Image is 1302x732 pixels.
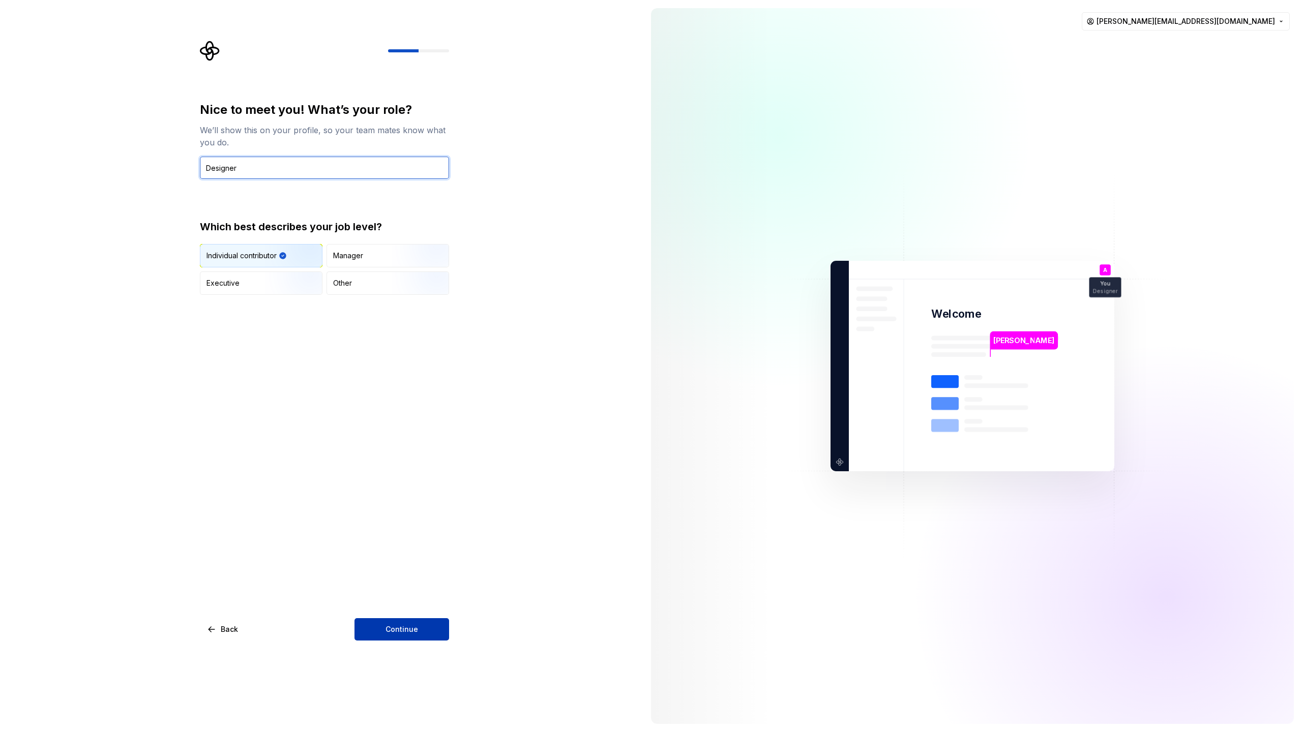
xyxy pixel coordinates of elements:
div: Which best describes your job level? [200,220,449,234]
input: Job title [200,157,449,179]
p: Designer [1093,288,1118,294]
svg: Supernova Logo [200,41,220,61]
div: Nice to meet you! What’s your role? [200,102,449,118]
div: Executive [206,278,240,288]
div: We’ll show this on your profile, so your team mates know what you do. [200,124,449,148]
button: Back [200,618,247,640]
span: Back [221,624,238,634]
span: [PERSON_NAME][EMAIL_ADDRESS][DOMAIN_NAME] [1097,16,1275,26]
div: Individual contributor [206,251,277,261]
span: Continue [386,624,418,634]
div: Other [333,278,352,288]
p: Welcome [931,307,981,321]
div: Manager [333,251,363,261]
p: A [1103,267,1107,273]
p: You [1100,281,1110,287]
button: [PERSON_NAME][EMAIL_ADDRESS][DOMAIN_NAME] [1082,12,1290,30]
p: [PERSON_NAME] [993,335,1054,346]
button: Continue [354,618,449,640]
